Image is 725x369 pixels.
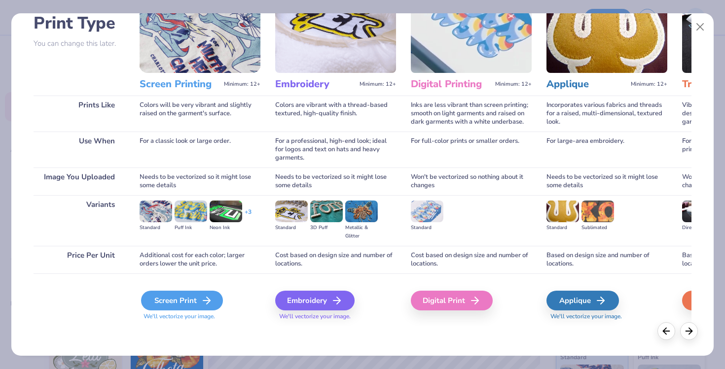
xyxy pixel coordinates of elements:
[546,168,667,195] div: Needs to be vectorized so it might lose some details
[411,224,443,232] div: Standard
[546,201,579,222] img: Standard
[140,312,260,321] span: We'll vectorize your image.
[210,224,242,232] div: Neon Ink
[34,39,125,48] p: You can change this later.
[411,132,532,168] div: For full-color prints or smaller orders.
[360,81,396,88] span: Minimum: 12+
[411,168,532,195] div: Won't be vectorized so nothing about it changes
[411,246,532,273] div: Cost based on design size and number of locations.
[411,96,532,132] div: Inks are less vibrant than screen printing; smooth on light garments and raised on dark garments ...
[546,312,667,321] span: We'll vectorize your image.
[34,168,125,195] div: Image You Uploaded
[411,78,491,91] h3: Digital Printing
[275,132,396,168] div: For a professional, high-end look; ideal for logos and text on hats and heavy garments.
[140,246,260,273] div: Additional cost for each color; larger orders lower the unit price.
[275,78,356,91] h3: Embroidery
[631,81,667,88] span: Minimum: 12+
[175,201,207,222] img: Puff Ink
[140,96,260,132] div: Colors will be very vibrant and slightly raised on the garment's surface.
[345,224,378,240] div: Metallic & Glitter
[411,291,493,310] div: Digital Print
[581,224,614,232] div: Sublimated
[175,224,207,232] div: Puff Ink
[275,246,396,273] div: Cost based on design size and number of locations.
[310,224,343,232] div: 3D Puff
[546,96,667,132] div: Incorporates various fabrics and threads for a raised, multi-dimensional, textured look.
[210,201,242,222] img: Neon Ink
[546,132,667,168] div: For large-area embroidery.
[682,201,715,222] img: Direct-to-film
[140,132,260,168] div: For a classic look or large order.
[310,201,343,222] img: 3D Puff
[691,18,710,36] button: Close
[275,291,355,310] div: Embroidery
[495,81,532,88] span: Minimum: 12+
[345,201,378,222] img: Metallic & Glitter
[141,291,223,310] div: Screen Print
[140,224,172,232] div: Standard
[546,224,579,232] div: Standard
[275,312,396,321] span: We'll vectorize your image.
[34,246,125,273] div: Price Per Unit
[275,96,396,132] div: Colors are vibrant with a thread-based textured, high-quality finish.
[34,132,125,168] div: Use When
[140,78,220,91] h3: Screen Printing
[140,168,260,195] div: Needs to be vectorized so it might lose some details
[546,246,667,273] div: Based on design size and number of locations.
[34,195,125,246] div: Variants
[224,81,260,88] span: Minimum: 12+
[34,96,125,132] div: Prints Like
[275,168,396,195] div: Needs to be vectorized so it might lose some details
[411,201,443,222] img: Standard
[275,224,308,232] div: Standard
[682,224,715,232] div: Direct-to-film
[140,201,172,222] img: Standard
[581,201,614,222] img: Sublimated
[546,78,627,91] h3: Applique
[546,291,619,310] div: Applique
[245,208,252,225] div: + 3
[275,201,308,222] img: Standard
